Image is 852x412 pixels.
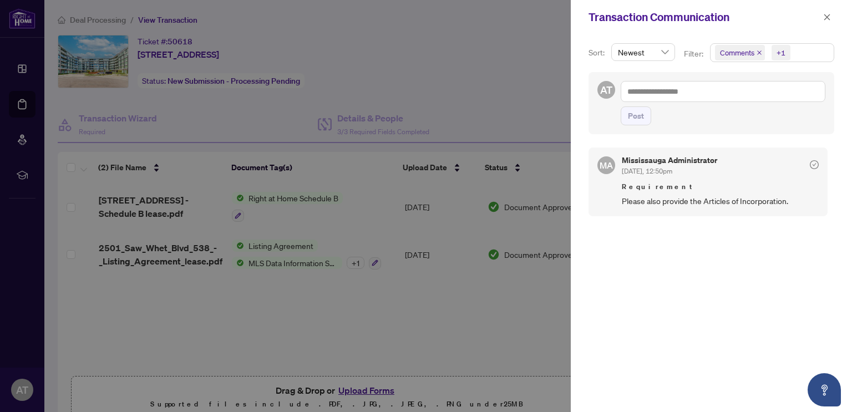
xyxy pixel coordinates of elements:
[618,44,668,60] span: Newest
[810,160,819,169] span: check-circle
[589,9,820,26] div: Transaction Communication
[622,156,717,164] h5: Mississauga Administrator
[621,106,651,125] button: Post
[600,159,613,172] span: MA
[600,82,612,98] span: AT
[622,167,672,175] span: [DATE], 12:50pm
[715,45,765,60] span: Comments
[684,48,705,60] p: Filter:
[622,181,819,192] span: Requirement
[589,47,607,59] p: Sort:
[777,47,785,58] div: +1
[622,195,819,207] span: Please also provide the Articles of Incorporation.
[808,373,841,406] button: Open asap
[720,47,754,58] span: Comments
[757,50,762,55] span: close
[823,13,831,21] span: close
